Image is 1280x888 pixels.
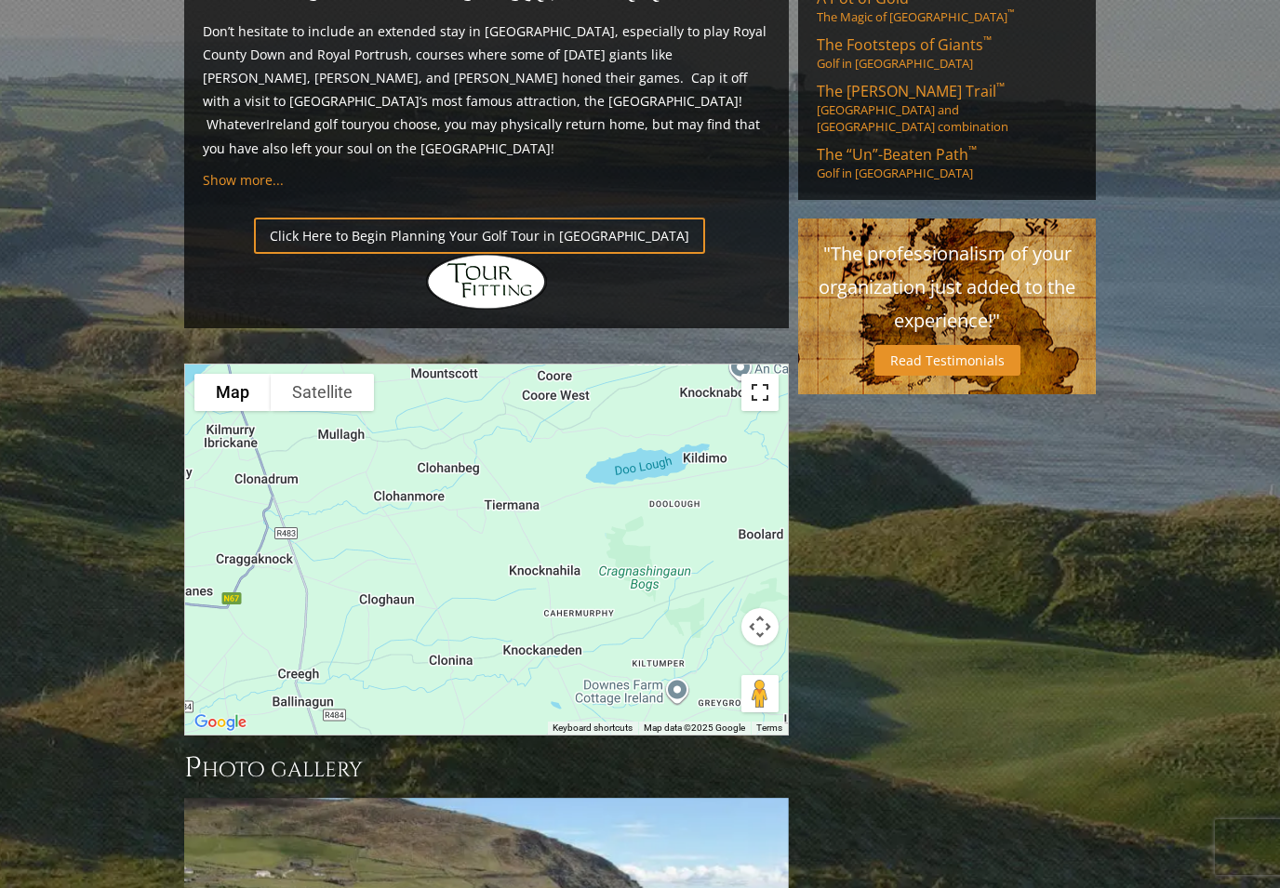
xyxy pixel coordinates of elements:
a: Ireland golf tour [266,115,367,133]
img: Hidden Links [426,254,547,310]
button: Drag Pegman onto the map to open Street View [741,675,779,712]
sup: ™ [968,142,977,158]
p: "The professionalism of your organization just added to the experience!" [817,237,1077,338]
a: The “Un”-Beaten Path™Golf in [GEOGRAPHIC_DATA] [817,144,1077,181]
a: Show more... [203,171,284,189]
a: The Footsteps of Giants™Golf in [GEOGRAPHIC_DATA] [817,34,1077,72]
a: Read Testimonials [874,345,1020,376]
a: Open this area in Google Maps (opens a new window) [190,710,251,735]
span: The Footsteps of Giants [817,34,992,55]
button: Map camera controls [741,608,779,645]
sup: ™ [996,79,1005,95]
button: Keyboard shortcuts [553,722,633,735]
a: Click Here to Begin Planning Your Golf Tour in [GEOGRAPHIC_DATA] [254,218,705,254]
span: The [PERSON_NAME] Trail [817,81,1005,101]
a: Terms (opens in new tab) [756,722,782,733]
a: The [PERSON_NAME] Trail™[GEOGRAPHIC_DATA] and [GEOGRAPHIC_DATA] combination [817,81,1077,135]
button: Show street map [194,374,271,411]
p: Don’t hesitate to include an extended stay in [GEOGRAPHIC_DATA], especially to play Royal County ... [203,20,770,160]
span: Map data ©2025 Google [644,722,745,733]
button: Show satellite imagery [271,374,374,411]
span: The “Un”-Beaten Path [817,144,977,165]
sup: ™ [1007,7,1014,20]
button: Toggle fullscreen view [741,374,779,411]
h3: Photo Gallery [184,749,789,787]
img: Google [190,710,251,735]
sup: ™ [983,33,992,48]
